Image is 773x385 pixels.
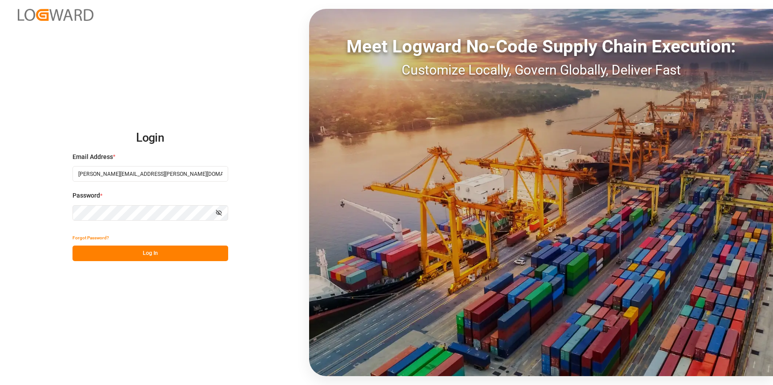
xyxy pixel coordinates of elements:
button: Forgot Password? [72,230,109,246]
div: Customize Locally, Govern Globally, Deliver Fast [309,60,773,80]
button: Log In [72,246,228,261]
input: Enter your email [72,166,228,182]
img: Logward_new_orange.png [18,9,93,21]
div: Meet Logward No-Code Supply Chain Execution: [309,33,773,60]
span: Email Address [72,152,113,162]
h2: Login [72,124,228,152]
span: Password [72,191,100,200]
